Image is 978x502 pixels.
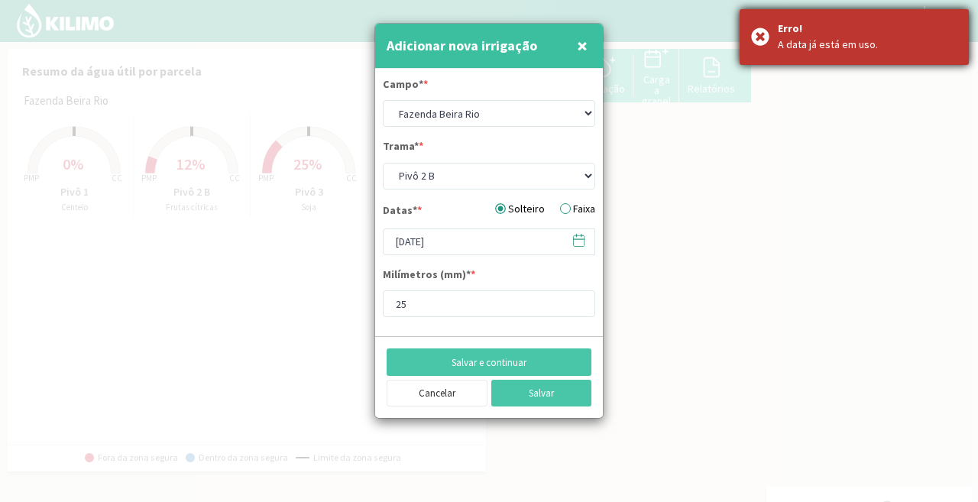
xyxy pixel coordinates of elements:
[383,203,417,217] font: Datas*
[573,31,591,61] button: Fechar
[529,387,554,400] font: Salvar
[452,356,526,369] font: Salvar e continuar
[383,77,423,91] font: Campo*
[383,139,419,153] font: Trama*
[778,21,802,35] font: Erro!
[387,37,537,54] font: Adicionar nova irrigação
[383,267,471,281] font: Milímetros (mm)*
[387,380,487,406] button: Cancelar
[387,348,591,375] button: Salvar e continuar
[508,202,545,215] font: Solteiro
[778,37,878,51] font: A data já está em uso.
[577,33,588,58] font: ×
[419,387,455,400] font: Cancelar
[573,202,595,215] font: Faixa
[491,380,592,406] button: Salvar
[778,21,957,37] div: Erro!
[778,37,957,53] div: A data já está em uso.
